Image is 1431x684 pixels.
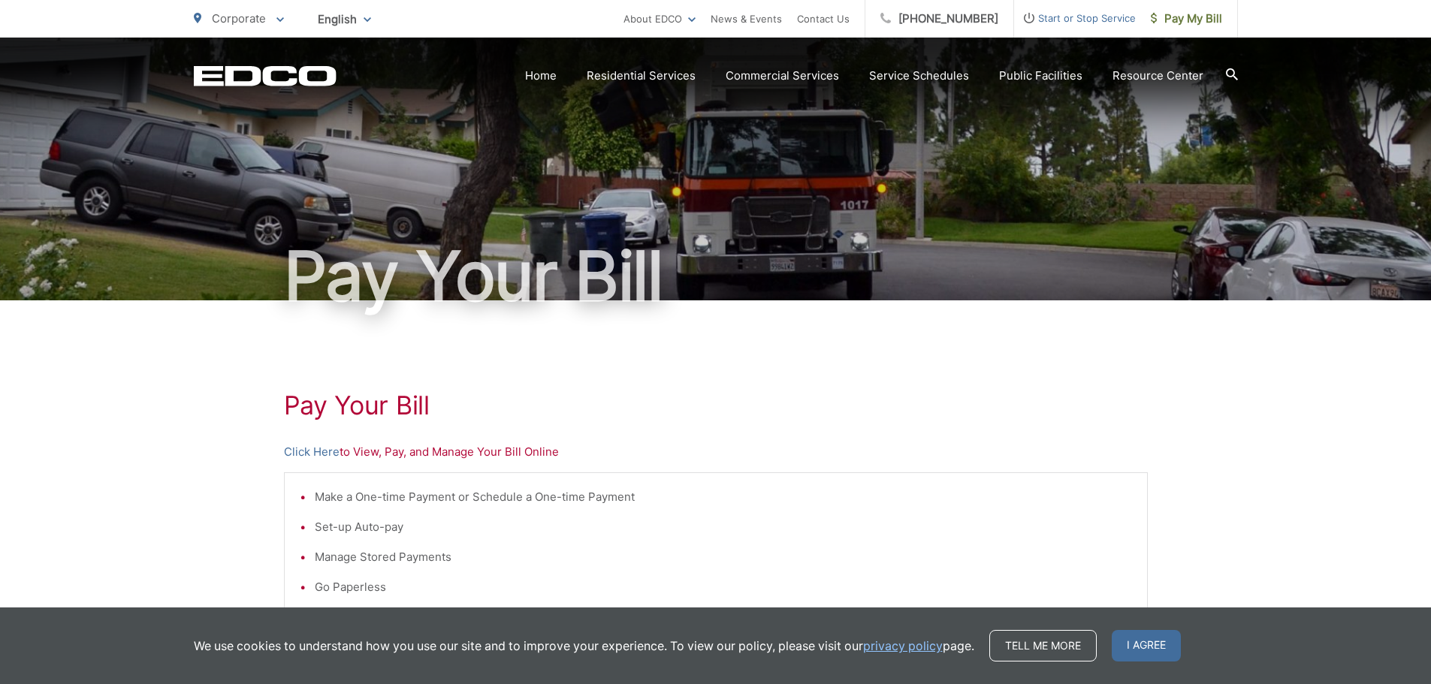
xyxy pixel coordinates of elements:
[284,443,340,461] a: Click Here
[284,390,1148,420] h1: Pay Your Bill
[1112,630,1181,661] span: I agree
[797,10,850,28] a: Contact Us
[525,67,557,85] a: Home
[623,10,696,28] a: About EDCO
[726,67,839,85] a: Commercial Services
[194,637,974,655] p: We use cookies to understand how you use our site and to improve your experience. To view our pol...
[999,67,1082,85] a: Public Facilities
[315,518,1132,536] li: Set-up Auto-pay
[315,578,1132,596] li: Go Paperless
[194,239,1238,314] h1: Pay Your Bill
[1112,67,1203,85] a: Resource Center
[306,6,382,32] span: English
[869,67,969,85] a: Service Schedules
[863,637,943,655] a: privacy policy
[989,630,1097,661] a: Tell me more
[194,65,337,86] a: EDCD logo. Return to the homepage.
[587,67,696,85] a: Residential Services
[212,11,266,26] span: Corporate
[1151,10,1222,28] span: Pay My Bill
[284,443,1148,461] p: to View, Pay, and Manage Your Bill Online
[315,548,1132,566] li: Manage Stored Payments
[315,488,1132,506] li: Make a One-time Payment or Schedule a One-time Payment
[711,10,782,28] a: News & Events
